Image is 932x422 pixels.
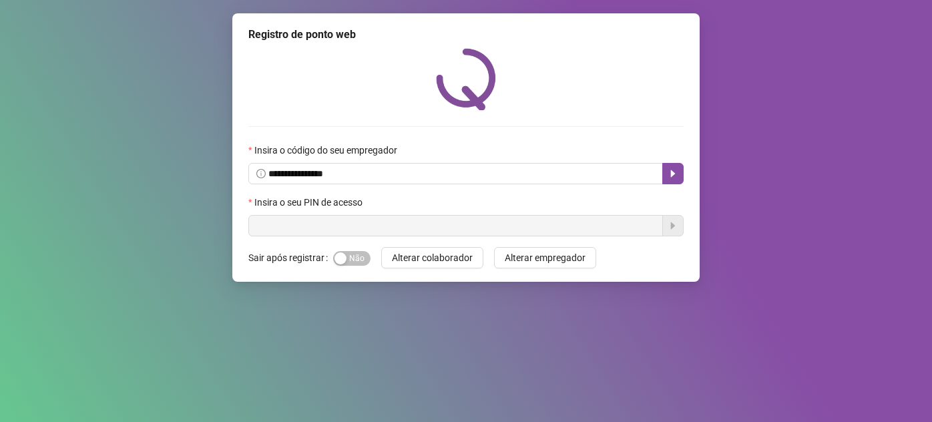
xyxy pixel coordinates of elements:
img: QRPoint [436,48,496,110]
label: Insira o código do seu empregador [248,143,406,158]
span: Alterar empregador [505,250,586,265]
button: Alterar empregador [494,247,596,268]
span: Alterar colaborador [392,250,473,265]
label: Sair após registrar [248,247,333,268]
span: info-circle [256,169,266,178]
label: Insira o seu PIN de acesso [248,195,371,210]
button: Alterar colaborador [381,247,483,268]
span: caret-right [668,168,678,179]
div: Registro de ponto web [248,27,684,43]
